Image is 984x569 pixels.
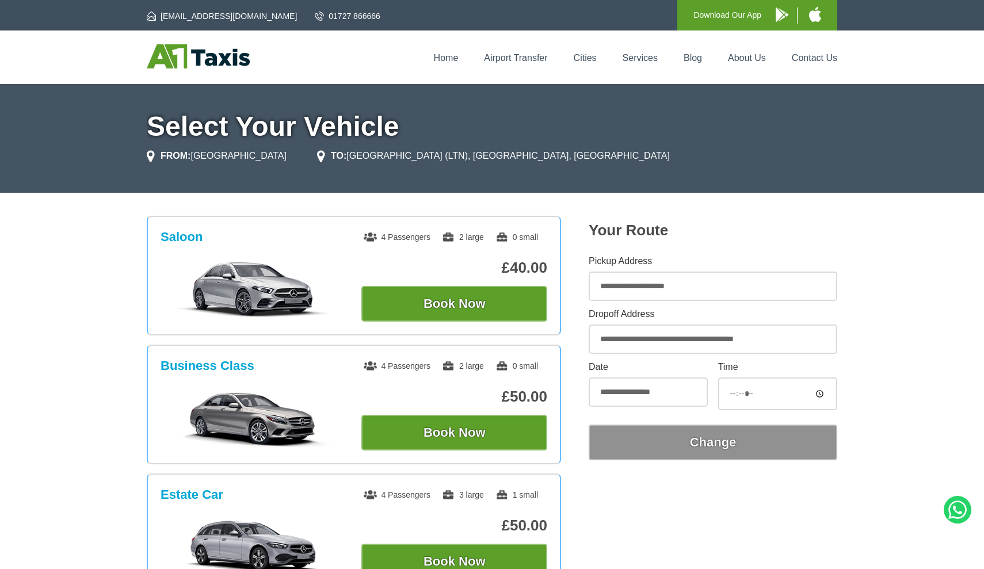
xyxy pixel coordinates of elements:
strong: TO: [331,151,346,161]
span: 4 Passengers [364,232,430,242]
span: 1 small [495,490,538,499]
p: £40.00 [361,259,547,277]
strong: FROM: [161,151,190,161]
a: Blog [684,53,702,63]
a: 01727 866666 [315,10,380,22]
label: Dropoff Address [589,310,837,319]
span: 3 large [442,490,484,499]
button: Book Now [361,286,547,322]
a: Services [623,53,658,63]
span: 2 large [442,232,484,242]
a: Cities [574,53,597,63]
button: Change [589,425,837,460]
span: 4 Passengers [364,361,430,371]
p: £50.00 [361,388,547,406]
label: Time [718,362,837,372]
li: [GEOGRAPHIC_DATA] [147,149,287,163]
a: Airport Transfer [484,53,547,63]
span: 0 small [495,232,538,242]
a: Home [434,53,459,63]
a: About Us [728,53,766,63]
img: A1 Taxis St Albans LTD [147,44,250,68]
h1: Select Your Vehicle [147,113,837,140]
img: Business Class [167,389,340,447]
img: A1 Taxis iPhone App [809,7,821,22]
li: [GEOGRAPHIC_DATA] (LTN), [GEOGRAPHIC_DATA], [GEOGRAPHIC_DATA] [317,149,670,163]
h3: Business Class [161,358,254,373]
label: Pickup Address [589,257,837,266]
img: A1 Taxis Android App [776,7,788,22]
a: [EMAIL_ADDRESS][DOMAIN_NAME] [147,10,297,22]
span: 0 small [495,361,538,371]
h3: Saloon [161,230,203,245]
img: Saloon [167,261,340,318]
p: £50.00 [361,517,547,534]
span: 2 large [442,361,484,371]
a: Contact Us [792,53,837,63]
h3: Estate Car [161,487,223,502]
button: Book Now [361,415,547,450]
p: Download Our App [693,8,761,22]
h2: Your Route [589,222,837,239]
label: Date [589,362,708,372]
span: 4 Passengers [364,490,430,499]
